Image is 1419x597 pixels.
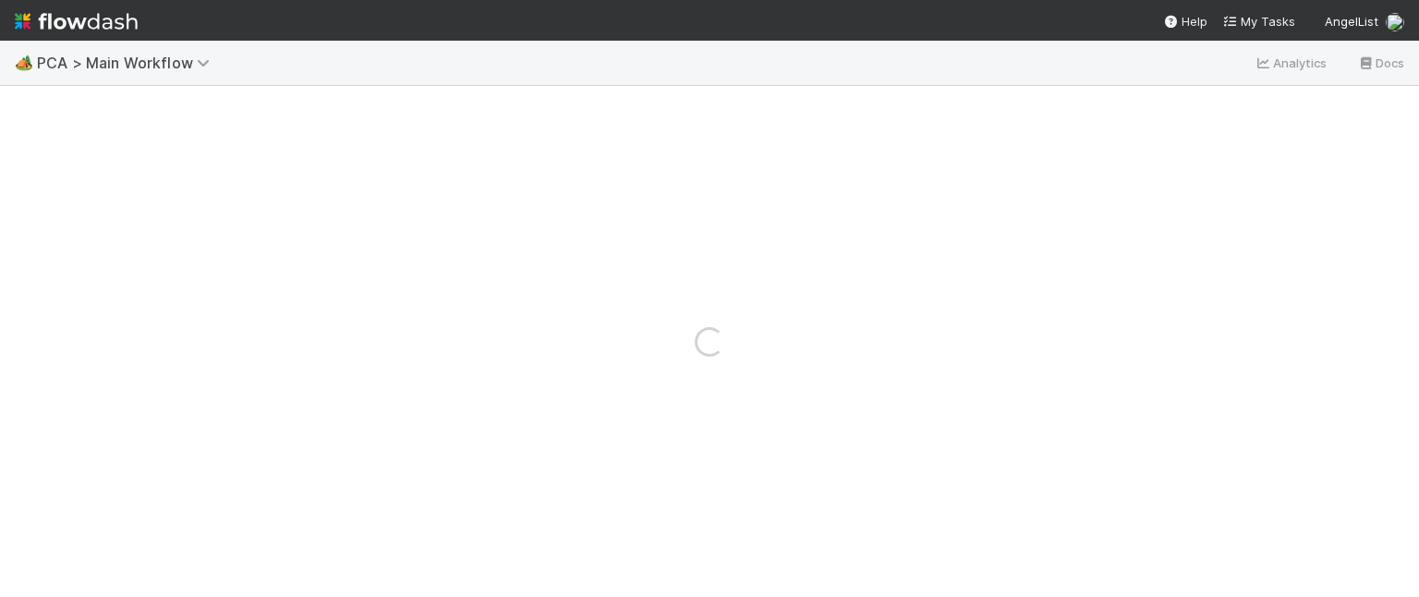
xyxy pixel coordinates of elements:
span: PCA > Main Workflow [37,54,219,72]
a: My Tasks [1222,12,1295,30]
img: avatar_e5ec2f5b-afc7-4357-8cf1-2139873d70b1.png [1386,13,1404,31]
span: My Tasks [1222,14,1295,29]
a: Analytics [1255,52,1328,74]
span: AngelList [1325,14,1378,29]
span: 🏕️ [15,55,33,70]
a: Docs [1357,52,1404,74]
div: Help [1163,12,1207,30]
img: logo-inverted-e16ddd16eac7371096b0.svg [15,6,138,37]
